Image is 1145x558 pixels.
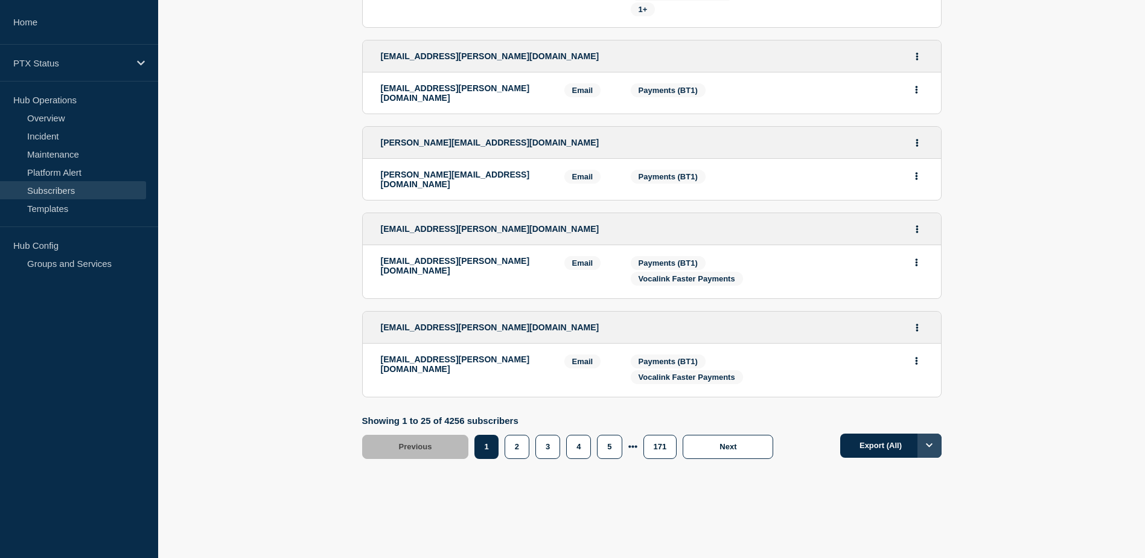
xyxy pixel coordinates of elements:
[910,133,925,152] button: Actions
[639,274,735,283] span: Vocalink Faster Payments
[639,86,698,95] span: Payments (BT1)
[564,83,601,97] span: Email
[639,373,735,382] span: Vocalink Faster Payments
[381,224,599,234] span: [EMAIL_ADDRESS][PERSON_NAME][DOMAIN_NAME]
[564,354,601,368] span: Email
[917,434,942,458] button: Options
[381,51,599,61] span: [EMAIL_ADDRESS][PERSON_NAME][DOMAIN_NAME]
[639,5,648,14] span: 1+
[910,318,925,337] button: Actions
[639,172,698,181] span: Payments (BT1)
[362,415,780,426] p: Showing 1 to 25 of 4256 subscribers
[683,435,773,459] button: Next
[362,435,469,459] button: Previous
[910,47,925,66] button: Actions
[399,442,432,451] span: Previous
[909,351,924,370] button: Actions
[535,435,560,459] button: 3
[909,80,924,99] button: Actions
[381,138,599,147] span: [PERSON_NAME][EMAIL_ADDRESS][DOMAIN_NAME]
[381,256,546,275] p: [EMAIL_ADDRESS][PERSON_NAME][DOMAIN_NAME]
[840,434,942,458] button: Export (All)
[566,435,591,459] button: 4
[564,170,601,184] span: Email
[597,435,622,459] button: 5
[381,170,546,189] p: [PERSON_NAME][EMAIL_ADDRESS][DOMAIN_NAME]
[474,435,498,459] button: 1
[505,435,529,459] button: 2
[909,253,924,272] button: Actions
[639,258,698,268] span: Payments (BT1)
[381,322,599,332] span: [EMAIL_ADDRESS][PERSON_NAME][DOMAIN_NAME]
[381,83,546,103] p: [EMAIL_ADDRESS][PERSON_NAME][DOMAIN_NAME]
[13,58,129,68] p: PTX Status
[381,354,546,374] p: [EMAIL_ADDRESS][PERSON_NAME][DOMAIN_NAME]
[643,435,677,459] button: 171
[639,357,698,366] span: Payments (BT1)
[719,442,736,451] span: Next
[564,256,601,270] span: Email
[909,167,924,185] button: Actions
[910,220,925,239] button: Actions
